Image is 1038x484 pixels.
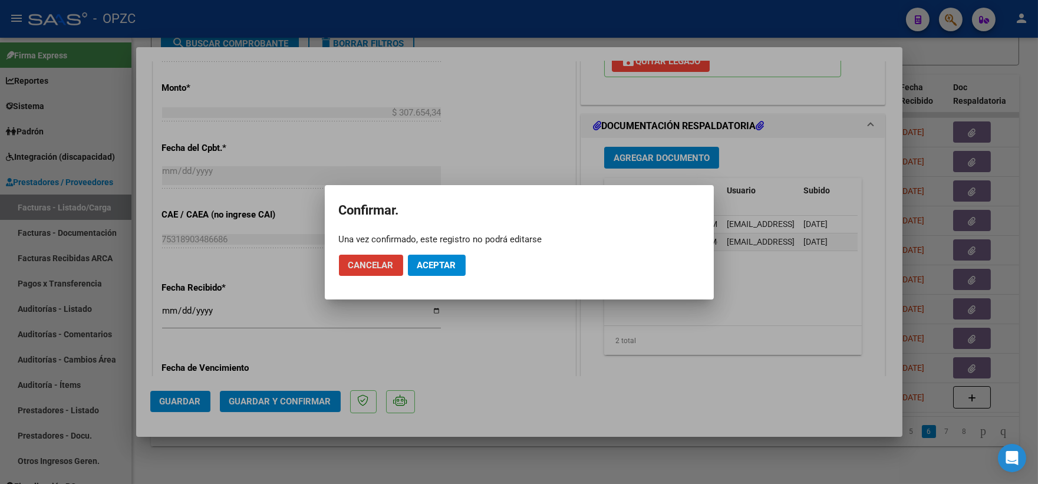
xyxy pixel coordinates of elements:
h2: Confirmar. [339,199,700,222]
div: Open Intercom Messenger [998,444,1026,472]
div: Una vez confirmado, este registro no podrá editarse [339,233,700,245]
button: Aceptar [408,255,466,276]
span: Aceptar [417,260,456,271]
span: Cancelar [348,260,394,271]
button: Cancelar [339,255,403,276]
